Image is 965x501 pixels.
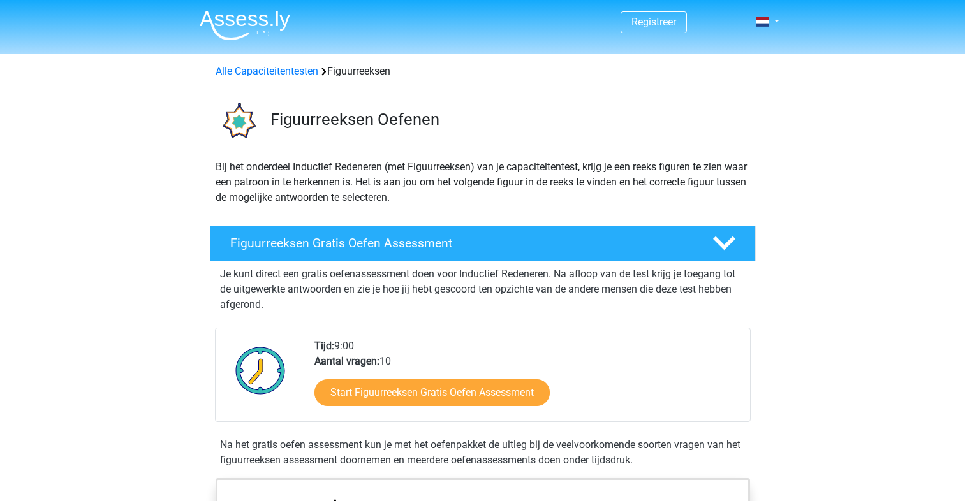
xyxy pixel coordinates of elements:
a: Start Figuurreeksen Gratis Oefen Assessment [314,379,550,406]
img: Assessly [200,10,290,40]
a: Registreer [631,16,676,28]
a: Alle Capaciteitentesten [216,65,318,77]
b: Tijd: [314,340,334,352]
div: Na het gratis oefen assessment kun je met het oefenpakket de uitleg bij de veelvoorkomende soorte... [215,437,751,468]
div: Figuurreeksen [210,64,755,79]
img: Klok [228,338,293,402]
h4: Figuurreeksen Gratis Oefen Assessment [230,236,692,250]
div: 9:00 10 [305,338,749,421]
p: Bij het onderdeel Inductief Redeneren (met Figuurreeksen) van je capaciteitentest, krijg je een r... [216,159,750,205]
p: Je kunt direct een gratis oefenassessment doen voor Inductief Redeneren. Na afloop van de test kr... [220,266,746,312]
a: Figuurreeksen Gratis Oefen Assessment [205,226,761,261]
h3: Figuurreeksen Oefenen [270,110,746,129]
b: Aantal vragen: [314,355,379,367]
img: figuurreeksen [210,94,265,149]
